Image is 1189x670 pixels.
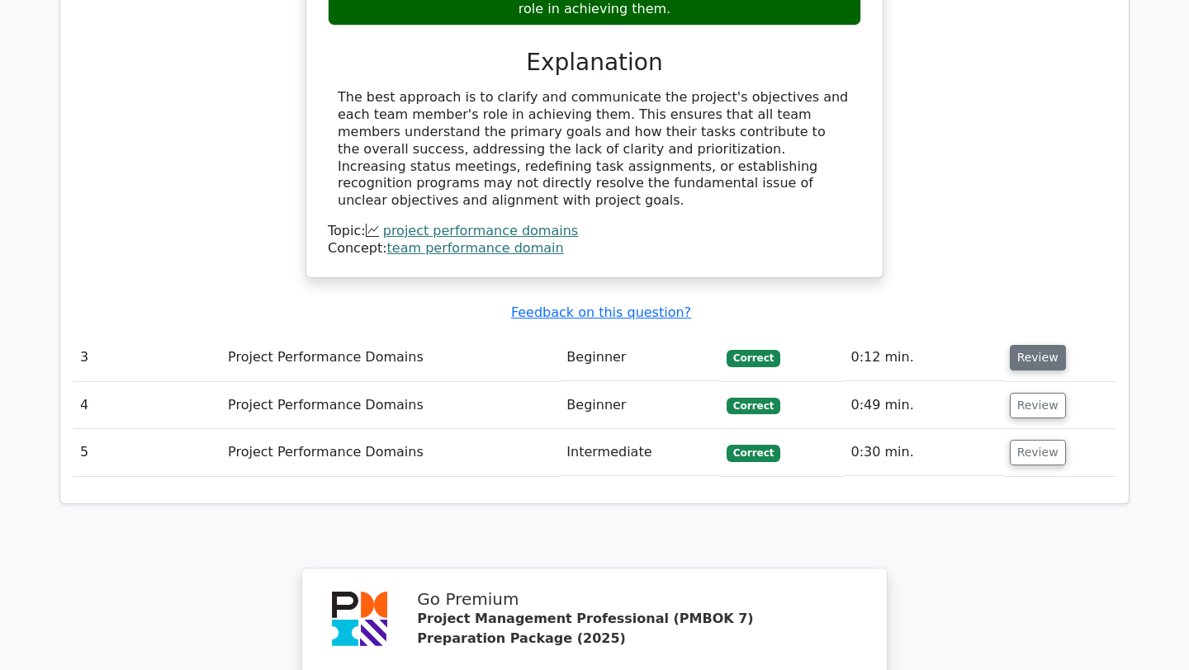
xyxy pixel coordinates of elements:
a: Feedback on this question? [511,304,691,320]
td: 0:49 min. [845,382,1003,429]
td: Project Performance Domains [221,382,560,429]
button: Review [1010,345,1066,370]
td: Project Performance Domains [221,429,560,476]
td: Beginner [560,382,720,429]
div: Topic: [328,223,861,240]
span: Correct [727,398,780,414]
a: team performance domain [387,240,564,256]
h3: Explanation [338,49,851,77]
span: Correct [727,445,780,461]
td: 0:12 min. [845,334,1003,381]
td: Beginner [560,334,720,381]
td: 5 [73,429,221,476]
button: Review [1010,440,1066,465]
div: The best approach is to clarify and communicate the project's objectives and each team member's r... [338,89,851,210]
td: Project Performance Domains [221,334,560,381]
span: Correct [727,350,780,366]
td: Intermediate [560,429,720,476]
div: Concept: [328,240,861,257]
td: 4 [73,382,221,429]
a: project performance domains [383,223,578,238]
button: Review [1010,393,1066,418]
td: 0:30 min. [845,429,1003,476]
td: 3 [73,334,221,381]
